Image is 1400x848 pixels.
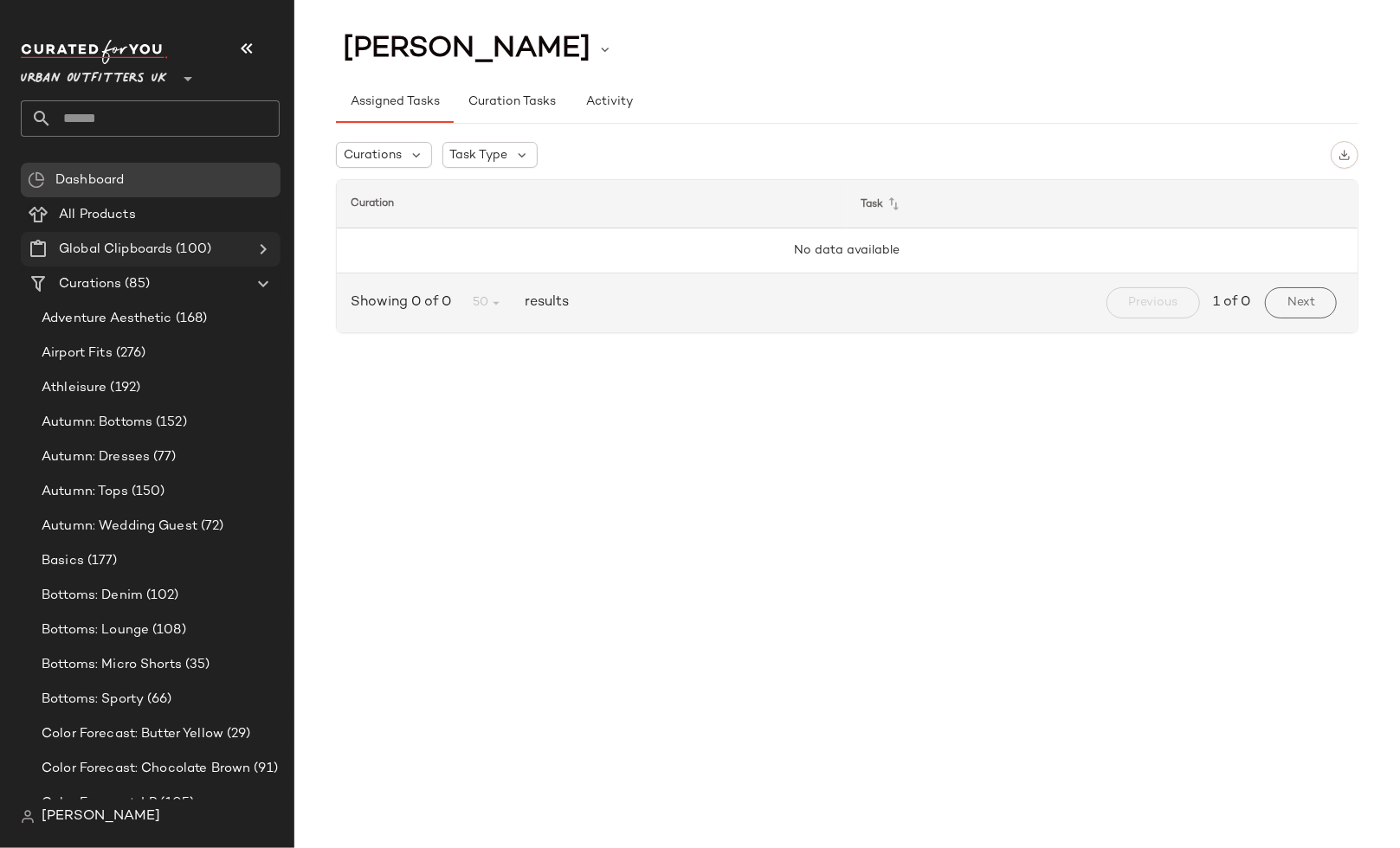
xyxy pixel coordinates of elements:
span: (85) [121,274,150,294]
span: (91) [250,759,278,779]
span: (276) [113,344,146,363]
span: Bottoms: Micro Shorts [42,655,182,675]
th: Curation [337,180,848,228]
span: Autumn: Bottoms [42,413,152,433]
span: Showing 0 of 0 [351,292,458,313]
span: Color Forecast: Butter Yellow [42,724,223,744]
span: Adventure Aesthetic [42,309,172,329]
button: Next [1265,287,1337,318]
span: (105) [158,793,195,813]
span: [PERSON_NAME] [343,33,590,66]
span: Autumn: Wedding Guest [42,517,197,536]
span: Bottoms: Sporty [42,690,144,710]
span: (102) [143,586,179,606]
span: (100) [172,240,211,260]
th: Task [848,180,1358,228]
td: No data available [337,228,1358,273]
span: (77) [150,447,177,467]
span: Bottoms: Lounge [42,620,149,640]
span: Bottoms: Denim [42,586,143,606]
span: (66) [144,690,172,710]
span: Basics [42,551,84,571]
span: Color Forecast: Chocolate Brown [42,759,250,779]
span: (192) [106,378,140,398]
span: Next [1287,296,1315,310]
span: (150) [128,482,165,502]
span: (108) [149,620,186,640]
span: Global Clipboards [59,240,172,260]
span: Assigned Tasks [350,95,440,109]
span: Dashboard [55,170,124,190]
span: (152) [152,413,187,433]
img: cfy_white_logo.C9jOOHJF.svg [21,40,168,64]
span: (72) [197,517,224,536]
span: (29) [223,724,251,744]
span: (177) [84,551,118,571]
span: Curations [344,146,402,164]
span: All Products [59,205,136,225]
img: svg%3e [28,171,45,189]
span: Urban Outfitters UK [21,59,167,90]
span: Curation Tasks [468,95,556,109]
span: results [518,292,569,313]
span: Autumn: Tops [42,482,128,502]
span: Airport Fits [42,344,113,363]
span: [PERSON_NAME] [42,806,160,827]
span: Task Type [450,146,508,164]
span: Athleisure [42,378,106,398]
span: Curations [59,274,121,294]
span: (35) [182,655,210,675]
img: svg%3e [21,810,35,824]
span: (168) [172,309,208,329]
span: Autumn: Dresses [42,447,150,467]
img: svg%3e [1339,149,1351,161]
span: Activity [585,95,633,109]
span: Color Forecast: LP [42,793,158,813]
span: 1 of 0 [1214,292,1251,313]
